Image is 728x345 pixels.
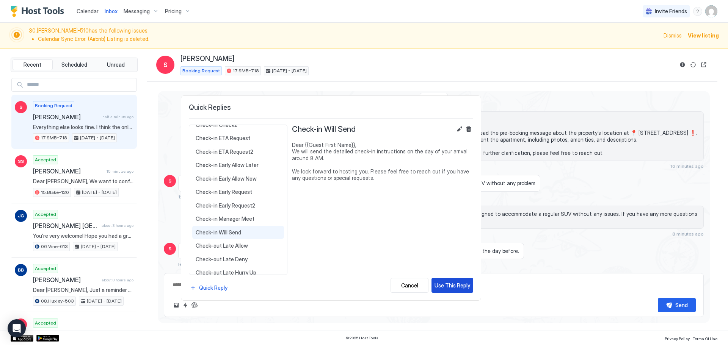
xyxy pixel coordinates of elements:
span: Check-in Will Send [196,229,281,236]
div: Use This Reply [435,281,470,289]
span: Check-in ETA Request2 [196,148,281,155]
span: Check-in Check2 [196,122,281,128]
button: Quick Reply [189,283,229,293]
span: Check-out Late Hurry Up [196,269,281,276]
span: Check-in Early Request2 [196,202,281,209]
span: Check-in Manager Meet [196,215,281,222]
div: Open Intercom Messenger [8,319,26,337]
span: Check-in Early Request [196,189,281,195]
span: Check-in Will Send [292,125,356,134]
span: Check-in Early Allow Later [196,162,281,169]
button: Use This Reply [431,278,473,293]
button: Delete [464,125,473,134]
span: Check-out Late Allow [196,242,281,249]
span: Check-in ETA Request [196,135,281,142]
button: Edit [455,125,464,134]
span: Check-out Late Deny [196,256,281,263]
span: Dear {{Guest First Name}}, We will send the detailed check-in instructions on the day of your arr... [292,142,473,181]
span: Quick Replies [189,103,473,112]
button: Cancel [391,278,428,293]
span: Check-in Early Allow Now [196,175,281,182]
div: Quick Reply [199,284,227,292]
div: Cancel [401,281,418,289]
